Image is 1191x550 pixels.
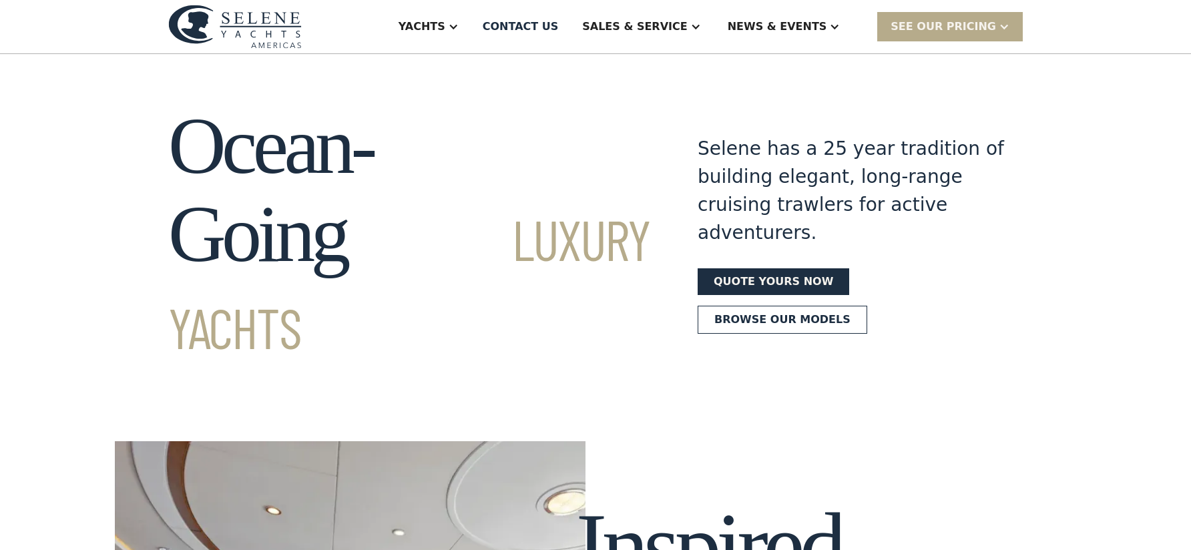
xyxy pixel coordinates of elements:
[877,12,1023,41] div: SEE Our Pricing
[399,19,445,35] div: Yachts
[698,268,849,295] a: Quote yours now
[168,102,650,366] h1: Ocean-Going
[698,306,867,334] a: Browse our models
[483,19,559,35] div: Contact US
[168,205,650,360] span: Luxury Yachts
[168,5,302,48] img: logo
[728,19,827,35] div: News & EVENTS
[698,135,1005,247] div: Selene has a 25 year tradition of building elegant, long-range cruising trawlers for active adven...
[582,19,687,35] div: Sales & Service
[891,19,996,35] div: SEE Our Pricing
